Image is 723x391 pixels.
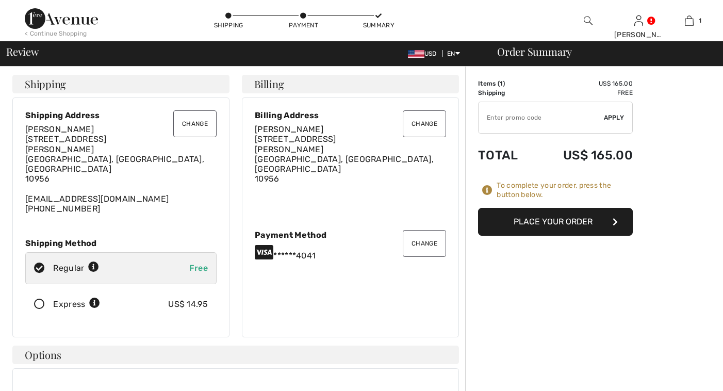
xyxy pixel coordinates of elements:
span: 1 [500,80,503,87]
div: To complete your order, press the button below. [497,181,633,200]
div: Shipping [213,21,244,30]
div: Shipping Address [25,110,217,120]
span: USD [408,50,441,57]
input: Promo code [479,102,604,133]
td: Free [534,88,633,97]
div: [EMAIL_ADDRESS][DOMAIN_NAME] [PHONE_NUMBER] [25,124,217,214]
span: Apply [604,113,625,122]
div: Billing Address [255,110,446,120]
span: [PERSON_NAME] [255,124,323,134]
div: Payment Method [255,230,446,240]
div: Payment [288,21,319,30]
a: 1 [665,14,714,27]
td: US$ 165.00 [534,138,633,173]
button: Change [173,110,217,137]
div: Order Summary [485,46,717,57]
div: Express [53,298,100,311]
div: Regular [53,262,99,274]
td: US$ 165.00 [534,79,633,88]
span: Review [6,46,39,57]
span: [STREET_ADDRESS][PERSON_NAME] [GEOGRAPHIC_DATA], [GEOGRAPHIC_DATA], [GEOGRAPHIC_DATA] 10956 [25,134,204,184]
img: search the website [584,14,593,27]
span: Free [189,263,208,273]
span: [STREET_ADDRESS][PERSON_NAME] [GEOGRAPHIC_DATA], [GEOGRAPHIC_DATA], [GEOGRAPHIC_DATA] 10956 [255,134,434,184]
button: Place Your Order [478,208,633,236]
span: [PERSON_NAME] [25,124,94,134]
h4: Options [12,346,459,364]
span: Billing [254,79,284,89]
td: Total [478,138,534,173]
td: Items ( ) [478,79,534,88]
a: Sign In [634,15,643,25]
button: Change [403,110,446,137]
div: < Continue Shopping [25,29,87,38]
img: My Bag [685,14,694,27]
img: My Info [634,14,643,27]
span: 1 [699,16,701,25]
div: Summary [363,21,394,30]
span: Shipping [25,79,66,89]
button: Change [403,230,446,257]
div: [PERSON_NAME] [614,29,664,40]
div: US$ 14.95 [168,298,208,311]
img: US Dollar [408,50,424,58]
span: EN [447,50,460,57]
td: Shipping [478,88,534,97]
div: Shipping Method [25,238,217,248]
img: 1ère Avenue [25,8,98,29]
